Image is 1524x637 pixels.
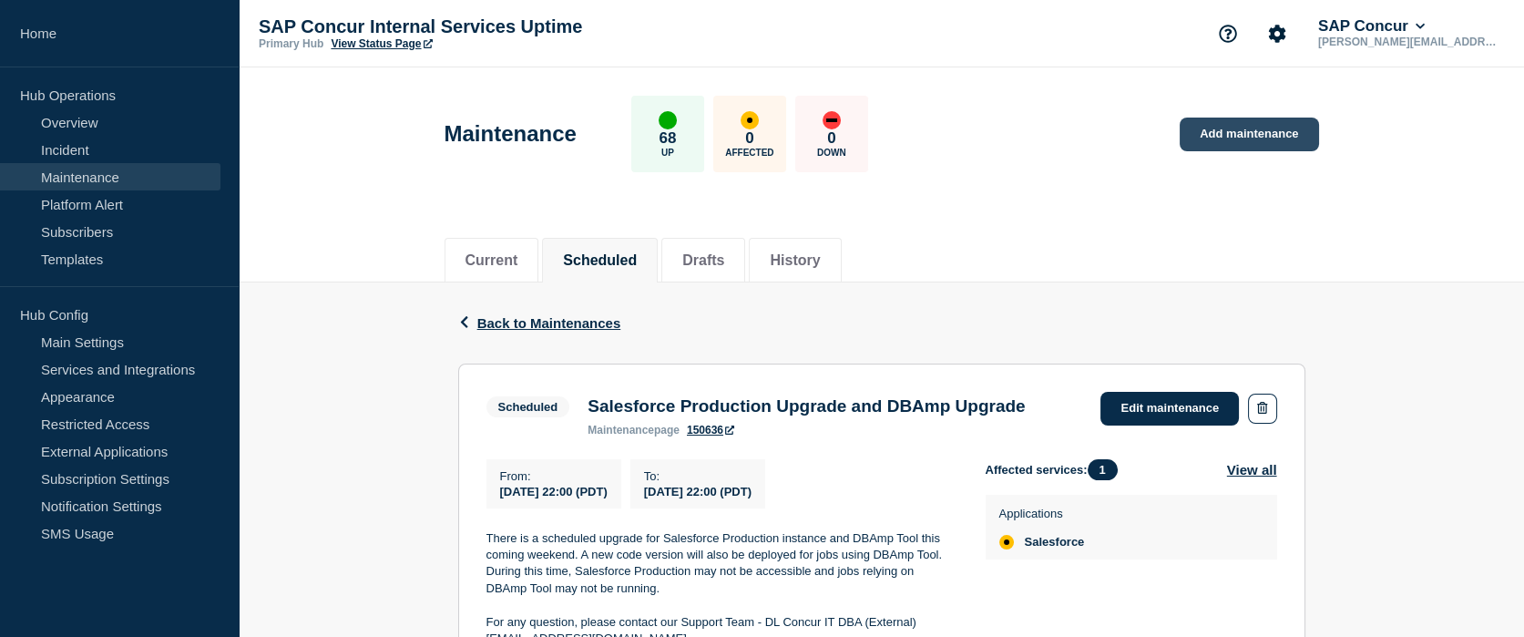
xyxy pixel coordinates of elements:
[486,530,956,598] p: There is a scheduled upgrade for Salesforce Production instance and DBAmp Tool this coming weeken...
[1227,459,1277,480] button: View all
[770,252,820,269] button: History
[588,424,680,437] p: page
[500,469,608,483] p: From :
[1314,17,1428,36] button: SAP Concur
[259,37,323,50] p: Primary Hub
[1209,15,1247,53] button: Support
[486,396,570,417] span: Scheduled
[659,129,676,148] p: 68
[999,507,1085,520] p: Applications
[1088,459,1118,480] span: 1
[331,37,432,50] a: View Status Page
[259,16,623,37] p: SAP Concur Internal Services Uptime
[745,129,753,148] p: 0
[999,535,1014,550] div: affected
[1100,392,1239,426] a: Edit maintenance
[563,252,637,269] button: Scheduled
[682,252,724,269] button: Drafts
[827,129,835,148] p: 0
[659,111,677,129] div: up
[1314,36,1504,48] p: [PERSON_NAME][EMAIL_ADDRESS][PERSON_NAME][DOMAIN_NAME]
[741,111,759,129] div: affected
[687,424,734,437] a: 150636
[588,396,1025,416] h3: Salesforce Production Upgrade and DBAmp Upgrade
[1025,535,1085,550] span: Salesforce
[644,469,752,483] p: To :
[465,252,518,269] button: Current
[1258,15,1296,53] button: Account settings
[823,111,841,129] div: down
[817,148,846,158] p: Down
[644,485,752,498] span: [DATE] 22:00 (PDT)
[458,315,621,331] button: Back to Maintenances
[725,148,773,158] p: Affected
[588,424,654,437] span: maintenance
[661,148,674,158] p: Up
[500,485,608,498] span: [DATE] 22:00 (PDT)
[477,315,621,331] span: Back to Maintenances
[445,121,577,147] h1: Maintenance
[1180,118,1318,151] a: Add maintenance
[986,459,1127,480] span: Affected services:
